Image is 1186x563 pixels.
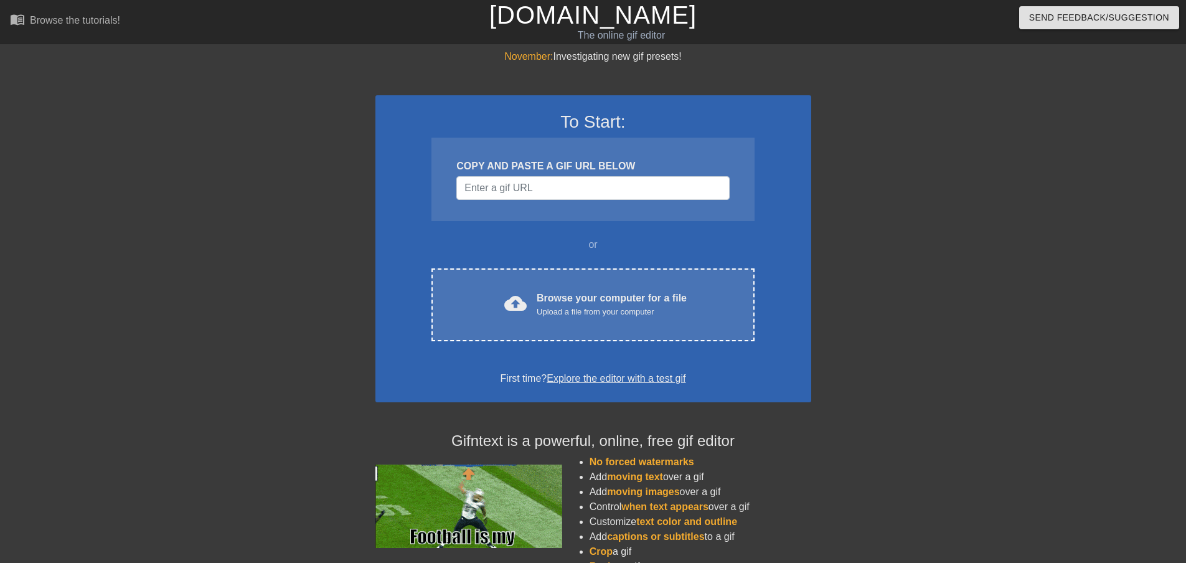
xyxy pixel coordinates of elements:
a: Browse the tutorials! [10,12,120,31]
div: Investigating new gif presets! [375,49,811,64]
input: Username [456,176,729,200]
li: Add over a gif [590,485,811,499]
h3: To Start: [392,111,795,133]
h4: Gifntext is a powerful, online, free gif editor [375,432,811,450]
span: captions or subtitles [607,531,704,542]
div: COPY AND PASTE A GIF URL BELOW [456,159,729,174]
span: menu_book [10,12,25,27]
div: Browse your computer for a file [537,291,687,318]
button: Send Feedback/Suggestion [1019,6,1179,29]
span: moving images [607,486,679,497]
span: moving text [607,471,663,482]
li: Control over a gif [590,499,811,514]
div: or [408,237,779,252]
span: cloud_upload [504,292,527,315]
li: Add to a gif [590,529,811,544]
li: Add over a gif [590,470,811,485]
img: football_small.gif [375,465,562,548]
div: Browse the tutorials! [30,15,120,26]
div: Upload a file from your computer [537,306,687,318]
span: November: [504,51,553,62]
span: No forced watermarks [590,457,694,467]
span: Send Feedback/Suggestion [1029,10,1169,26]
div: First time? [392,371,795,386]
li: a gif [590,544,811,559]
a: [DOMAIN_NAME] [489,1,697,29]
span: Crop [590,546,613,557]
li: Customize [590,514,811,529]
a: Explore the editor with a test gif [547,373,685,384]
span: when text appears [621,501,708,512]
div: The online gif editor [402,28,841,43]
span: text color and outline [636,516,737,527]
